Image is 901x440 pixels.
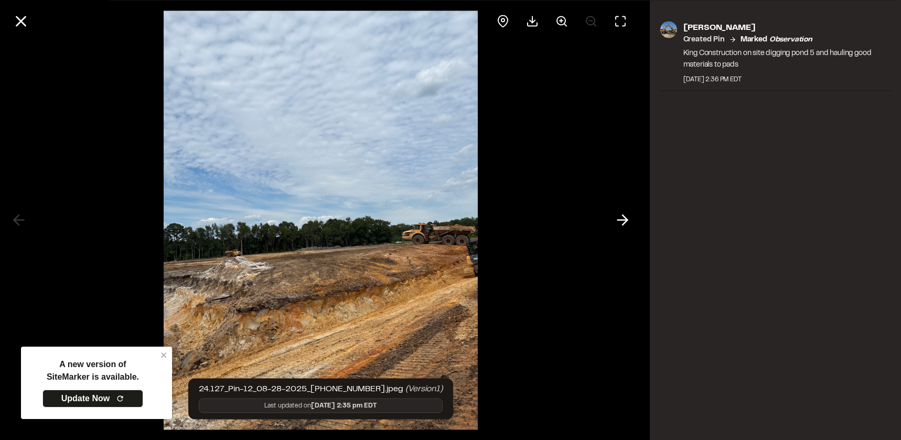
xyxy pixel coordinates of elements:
img: photo [660,21,677,38]
p: King Construction on site digging pond 5 and hauling good materials to pads [683,47,891,70]
div: View pin on map [490,8,516,34]
p: [PERSON_NAME] [683,21,891,34]
button: Zoom in [549,8,574,34]
button: Next photo [610,208,635,233]
button: Toggle Fullscreen [608,8,633,34]
button: Close modal [8,8,34,34]
div: [DATE] 2:36 PM EDT [683,74,891,84]
p: Marked [741,34,812,45]
em: observation [769,36,812,42]
p: Created Pin [683,34,725,45]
